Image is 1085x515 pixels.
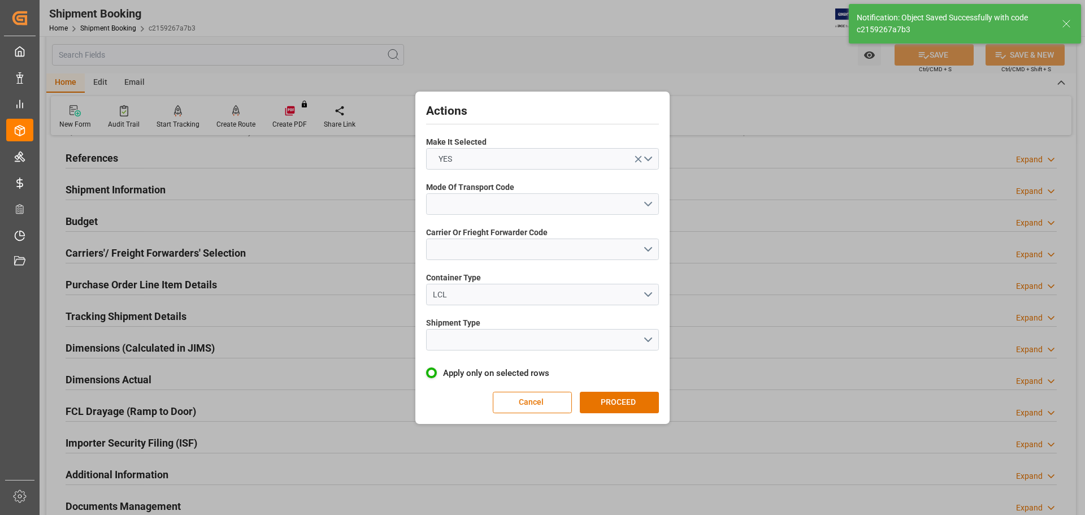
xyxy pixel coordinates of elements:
span: Carrier Or Frieght Forwarder Code [426,227,548,239]
button: open menu [426,193,659,215]
span: YES [433,153,458,165]
span: Mode Of Transport Code [426,181,514,193]
span: Shipment Type [426,317,480,329]
button: Cancel [493,392,572,413]
button: open menu [426,284,659,305]
div: Notification: Object Saved Successfully with code c2159267a7b3 [857,12,1051,36]
h2: Actions [426,102,659,120]
div: LCL [433,289,643,301]
span: Container Type [426,272,481,284]
label: Apply only on selected rows [426,366,659,380]
span: Make It Selected [426,136,487,148]
button: open menu [426,329,659,350]
button: open menu [426,148,659,170]
button: PROCEED [580,392,659,413]
button: open menu [426,239,659,260]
